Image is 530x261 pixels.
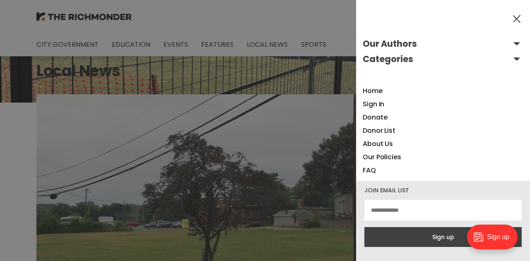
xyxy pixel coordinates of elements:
[363,53,523,66] button: Open submenu Categories
[363,152,401,162] a: Our Policies
[363,86,383,96] a: Home
[363,113,388,122] a: Donate
[364,227,522,247] button: Sign up
[363,126,395,135] a: Donor List
[460,220,530,261] iframe: portal-trigger
[363,37,523,50] button: Open submenu Our Authors
[363,139,393,148] a: About Us
[364,187,522,193] div: Join email list
[363,165,376,175] a: FAQ
[363,99,384,109] a: Sign In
